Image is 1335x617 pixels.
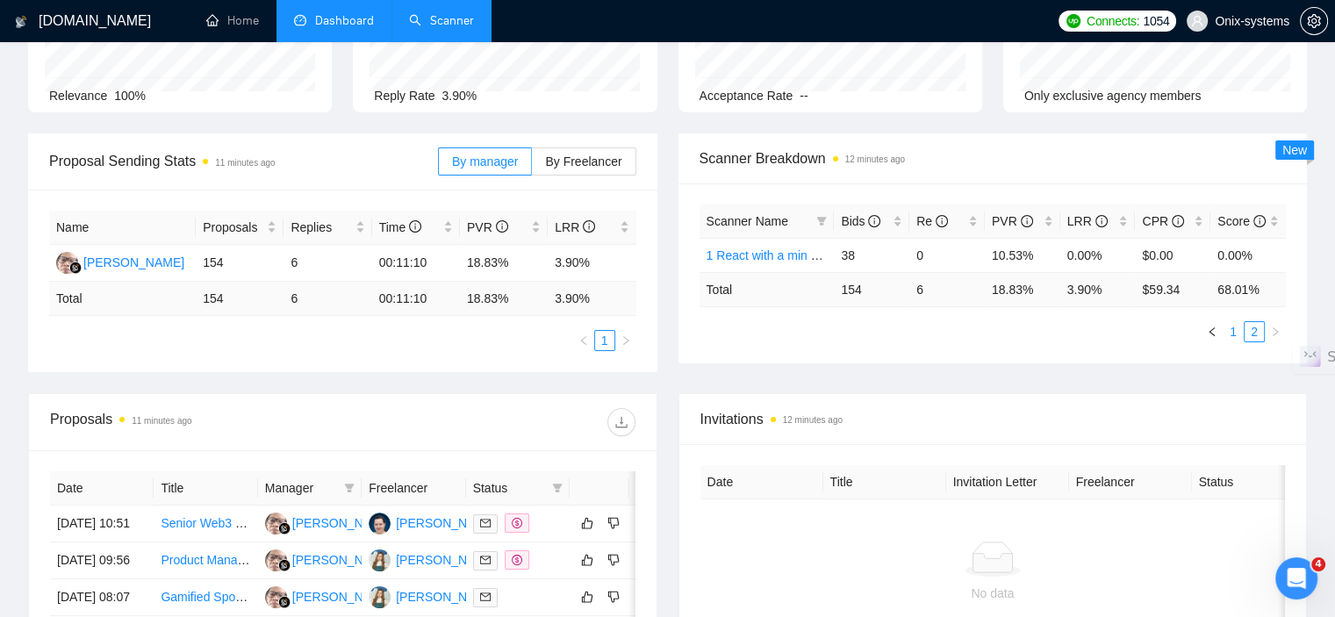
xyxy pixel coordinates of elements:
[49,211,196,245] th: Name
[1244,321,1265,342] li: 2
[1095,215,1108,227] span: info-circle
[409,13,474,28] a: searchScanner
[607,516,620,530] span: dislike
[607,590,620,604] span: dislike
[409,220,421,233] span: info-circle
[154,579,257,616] td: Gamified Sports Tipping UI Designer
[56,255,184,269] a: HH[PERSON_NAME]
[1069,465,1192,499] th: Freelancer
[1191,15,1203,27] span: user
[1067,214,1108,228] span: LRR
[341,475,358,501] span: filter
[916,214,948,228] span: Re
[581,590,593,604] span: like
[284,282,371,316] td: 6
[595,331,614,350] a: 1
[396,550,497,570] div: [PERSON_NAME]
[1300,7,1328,35] button: setting
[292,587,393,606] div: [PERSON_NAME]
[480,518,491,528] span: mail
[473,478,545,498] span: Status
[265,513,287,534] img: HH
[265,549,287,571] img: HH
[1024,89,1202,103] span: Only exclusive agency members
[578,335,589,346] span: left
[813,208,830,234] span: filter
[1021,215,1033,227] span: info-circle
[700,272,835,306] td: Total
[49,150,438,172] span: Proposal Sending Stats
[265,589,393,603] a: HH[PERSON_NAME]
[496,220,508,233] span: info-circle
[369,513,391,534] img: NK
[1300,14,1328,28] a: setting
[608,415,635,429] span: download
[583,220,595,233] span: info-circle
[1087,11,1139,31] span: Connects:
[594,330,615,351] li: 1
[603,549,624,570] button: dislike
[196,211,284,245] th: Proposals
[577,586,598,607] button: like
[315,13,374,28] span: Dashboard
[114,89,146,103] span: 100%
[480,555,491,565] span: mail
[621,335,631,346] span: right
[607,408,635,436] button: download
[581,516,593,530] span: like
[577,549,598,570] button: like
[577,513,598,534] button: like
[1210,272,1286,306] td: 68.01 %
[549,475,566,501] span: filter
[1202,321,1223,342] li: Previous Page
[69,262,82,274] img: gigradar-bm.png
[555,220,595,234] span: LRR
[985,238,1060,272] td: 10.53%
[985,272,1060,306] td: 18.83 %
[816,216,827,226] span: filter
[258,471,362,506] th: Manager
[1192,465,1315,499] th: Status
[196,282,284,316] td: 154
[284,245,371,282] td: 6
[203,218,263,237] span: Proposals
[291,218,351,237] span: Replies
[1172,215,1184,227] span: info-circle
[49,282,196,316] td: Total
[1265,321,1286,342] button: right
[161,516,377,530] a: Senior Web3 Crypto Developer Needed
[396,587,497,606] div: [PERSON_NAME]
[1282,143,1307,157] span: New
[284,211,371,245] th: Replies
[369,515,497,529] a: NK[PERSON_NAME]
[161,553,430,567] a: Product Manager – Growth / CRO / Front Product
[700,408,1286,430] span: Invitations
[1301,14,1327,28] span: setting
[379,220,421,234] span: Time
[50,506,154,542] td: [DATE] 10:51
[278,559,291,571] img: gigradar-bm.png
[278,522,291,534] img: gigradar-bm.png
[1202,321,1223,342] button: left
[265,515,393,529] a: HH[PERSON_NAME]
[909,272,985,306] td: 6
[154,471,257,506] th: Title
[992,214,1033,228] span: PVR
[714,584,1272,603] div: No data
[1270,326,1281,337] span: right
[615,330,636,351] li: Next Page
[50,579,154,616] td: [DATE] 08:07
[374,89,434,103] span: Reply Rate
[480,592,491,602] span: mail
[50,471,154,506] th: Date
[1275,557,1317,599] iframe: Intercom live chat
[369,549,391,571] img: TK
[56,252,78,274] img: HH
[707,214,788,228] span: Scanner Name
[1311,557,1325,571] span: 4
[823,465,946,499] th: Title
[707,248,908,262] a: 1 React with a min budget call to act.
[1135,238,1210,272] td: $0.00
[581,553,593,567] span: like
[294,14,306,26] span: dashboard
